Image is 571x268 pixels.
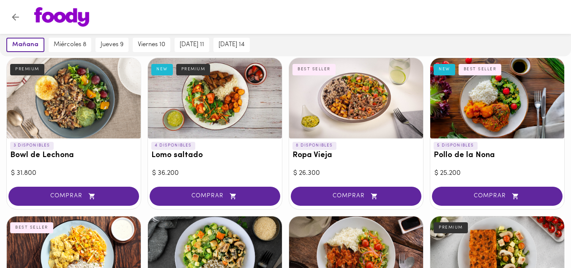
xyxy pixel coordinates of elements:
button: viernes 10 [133,38,170,52]
button: jueves 9 [96,38,128,52]
div: PREMIUM [176,64,210,75]
span: COMPRAR [301,193,411,200]
span: [DATE] 14 [219,41,245,49]
button: Volver [5,7,26,28]
div: NEW [151,64,173,75]
span: miércoles 8 [54,41,86,49]
iframe: Messagebird Livechat Widget [522,219,563,260]
span: COMPRAR [443,193,552,200]
img: logo.png [34,7,89,27]
div: Pollo de la Nona [430,58,564,138]
div: $ 36.200 [152,169,278,178]
p: 8 DISPONIBLES [292,142,336,149]
div: $ 31.800 [11,169,137,178]
span: [DATE] 11 [180,41,204,49]
div: $ 26.300 [293,169,419,178]
h3: Pollo de la Nona [434,151,561,160]
span: jueves 9 [101,41,123,49]
span: COMPRAR [19,193,128,200]
button: COMPRAR [291,187,421,206]
div: PREMIUM [434,222,468,233]
button: COMPRAR [8,187,139,206]
button: COMPRAR [432,187,563,206]
button: [DATE] 14 [213,38,250,52]
h3: Ropa Vieja [292,151,420,160]
div: $ 25.200 [434,169,560,178]
div: NEW [434,64,455,75]
h3: Lomo saltado [151,151,279,160]
span: viernes 10 [138,41,165,49]
p: 3 DISPONIBLES [10,142,54,149]
div: BEST SELLER [292,64,336,75]
div: Lomo saltado [148,58,282,138]
div: Bowl de Lechona [7,58,141,138]
span: COMPRAR [160,193,270,200]
p: 5 DISPONIBLES [434,142,478,149]
button: COMPRAR [150,187,280,206]
button: miércoles 8 [49,38,91,52]
p: 4 DISPONIBLES [151,142,195,149]
div: Ropa Vieja [289,58,423,138]
h3: Bowl de Lechona [10,151,137,160]
button: mañana [6,38,44,52]
div: BEST SELLER [10,222,53,233]
div: PREMIUM [10,64,44,75]
span: mañana [12,41,38,49]
button: [DATE] 11 [175,38,209,52]
div: BEST SELLER [459,64,502,75]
